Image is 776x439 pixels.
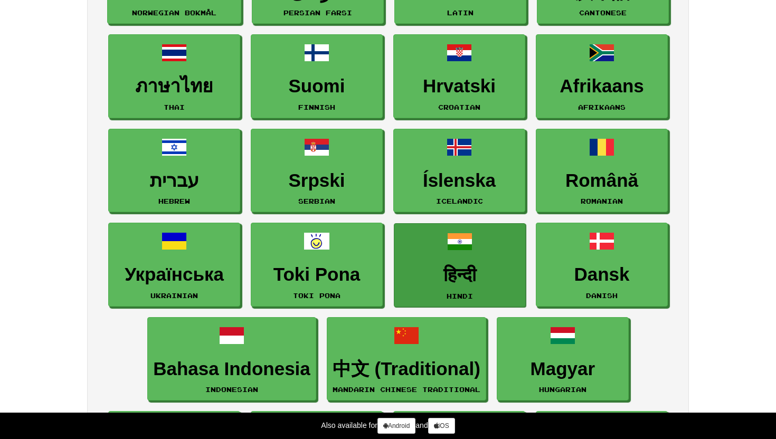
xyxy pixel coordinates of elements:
h3: Magyar [503,359,623,379]
small: Latin [447,9,474,16]
a: DanskDanish [536,223,668,307]
small: Finnish [298,103,335,111]
a: MagyarHungarian [497,317,629,401]
h3: हिन्दी [400,265,520,285]
a: Android [377,418,415,434]
a: SuomiFinnish [251,34,383,118]
small: Icelandic [436,197,483,205]
h3: עברית [114,170,234,191]
h3: ภาษาไทย [114,76,234,97]
small: Hindi [447,292,473,300]
h3: Afrikaans [542,76,662,97]
small: Danish [586,292,618,299]
h3: Suomi [257,76,377,97]
h3: 中文 (Traditional) [333,359,480,379]
a: УкраїнськаUkrainian [108,223,240,307]
small: Croatian [438,103,480,111]
h3: Українська [114,264,234,285]
small: Cantonese [579,9,627,16]
h3: Íslenska [399,170,519,191]
a: 中文 (Traditional)Mandarin Chinese Traditional [327,317,486,401]
h3: Srpski [257,170,377,191]
a: iOS [428,418,455,434]
a: Bahasa IndonesiaIndonesian [147,317,316,401]
h3: Toki Pona [257,264,377,285]
a: Toki PonaToki Pona [251,223,383,307]
small: Thai [164,103,185,111]
small: Persian Farsi [283,9,352,16]
h3: Dansk [542,264,662,285]
small: Hungarian [539,386,586,393]
a: SrpskiSerbian [251,129,383,213]
small: Afrikaans [578,103,626,111]
small: Indonesian [205,386,258,393]
a: עבריתHebrew [108,129,240,213]
a: ÍslenskaIcelandic [393,129,525,213]
h3: Hrvatski [399,76,519,97]
a: RomânăRomanian [536,129,668,213]
small: Serbian [298,197,335,205]
small: Toki Pona [293,292,340,299]
a: HrvatskiCroatian [393,34,525,118]
a: AfrikaansAfrikaans [536,34,668,118]
small: Norwegian Bokmål [132,9,216,16]
h3: Bahasa Indonesia [153,359,310,379]
small: Romanian [581,197,623,205]
small: Ukrainian [150,292,198,299]
a: ภาษาไทยThai [108,34,240,118]
h3: Română [542,170,662,191]
small: Hebrew [158,197,190,205]
a: हिन्दीHindi [394,223,526,307]
small: Mandarin Chinese Traditional [333,386,480,393]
